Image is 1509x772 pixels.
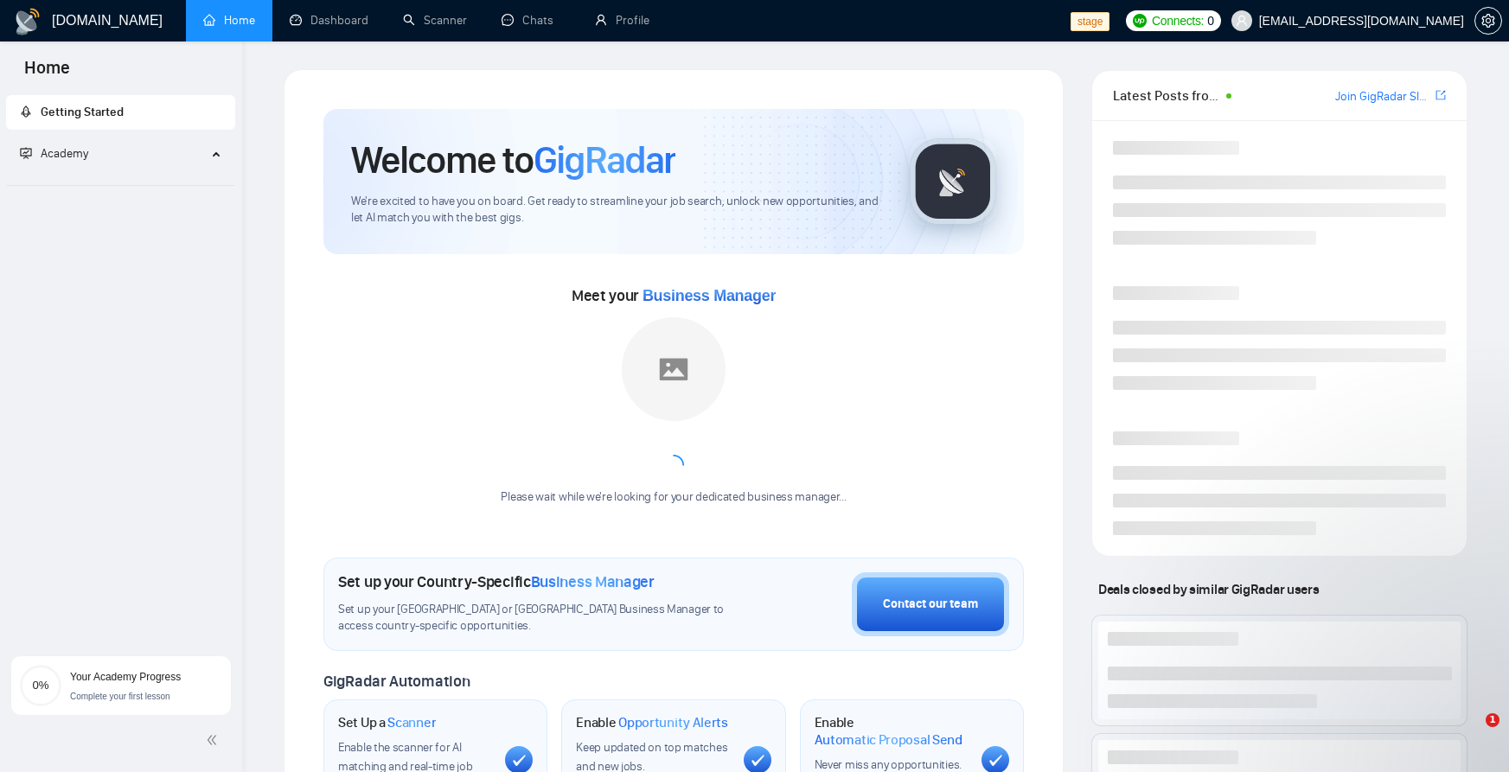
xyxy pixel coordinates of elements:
span: 0 [1207,11,1214,30]
span: Getting Started [41,105,124,119]
span: setting [1475,14,1501,28]
span: Business Manager [531,572,655,591]
iframe: Intercom live chat [1450,713,1492,755]
span: Never miss any opportunities. [815,757,962,772]
a: setting [1474,14,1502,28]
span: Home [10,55,84,92]
span: GigRadar [534,137,675,183]
button: setting [1474,7,1502,35]
span: Set up your [GEOGRAPHIC_DATA] or [GEOGRAPHIC_DATA] Business Manager to access country-specific op... [338,602,741,635]
span: rocket [20,105,32,118]
span: 1 [1486,713,1499,727]
img: gigradar-logo.png [910,138,996,225]
span: Latest Posts from the GigRadar Community [1113,85,1221,106]
span: Business Manager [643,287,776,304]
h1: Welcome to [351,137,675,183]
a: Join GigRadar Slack Community [1335,87,1432,106]
span: user [1236,15,1248,27]
span: loading [662,454,685,476]
img: upwork-logo.png [1133,14,1147,28]
li: Getting Started [6,95,235,130]
div: Contact our team [883,595,978,614]
span: Academy [41,146,88,161]
span: Automatic Proposal Send [815,731,962,749]
h1: Enable [815,714,968,748]
a: export [1435,87,1446,104]
a: dashboardDashboard [290,13,368,28]
span: We're excited to have you on board. Get ready to streamline your job search, unlock new opportuni... [351,194,882,226]
div: Please wait while we're looking for your dedicated business manager... [490,489,856,506]
a: searchScanner [403,13,467,28]
a: homeHome [203,13,255,28]
a: messageChats [502,13,560,28]
a: userProfile [595,13,649,28]
img: placeholder.png [622,317,726,421]
span: GigRadar Automation [323,672,470,691]
span: Connects: [1152,11,1204,30]
span: Opportunity Alerts [618,714,728,731]
h1: Enable [576,714,728,731]
span: export [1435,88,1446,102]
span: double-left [206,731,223,749]
li: Academy Homepage [6,178,235,189]
span: Meet your [572,286,776,305]
button: Contact our team [852,572,1009,636]
span: Complete your first lesson [70,692,170,701]
span: Your Academy Progress [70,671,181,683]
span: fund-projection-screen [20,147,32,159]
span: Scanner [387,714,436,731]
img: logo [14,8,42,35]
span: Deals closed by similar GigRadar users [1091,574,1326,604]
h1: Set up your Country-Specific [338,572,655,591]
h1: Set Up a [338,714,436,731]
span: 0% [20,679,61,691]
span: Academy [20,146,88,161]
span: stage [1071,12,1109,31]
